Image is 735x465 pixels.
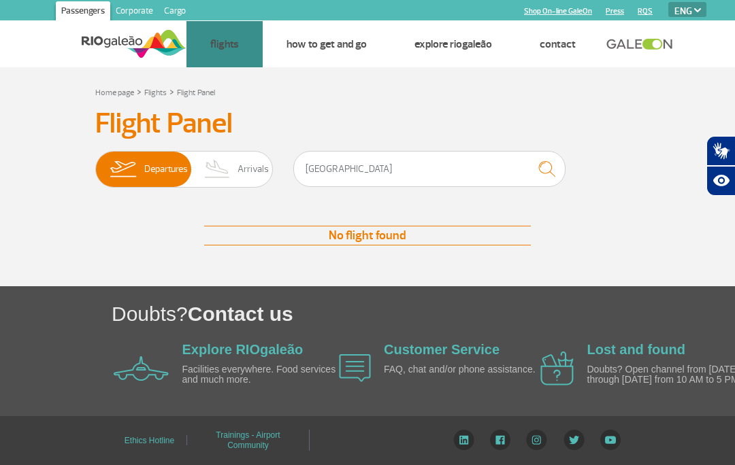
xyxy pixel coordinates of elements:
a: Lost and found [587,342,685,357]
a: Ethics Hotline [125,431,174,450]
h3: Flight Panel [95,107,640,141]
img: airplane icon [114,356,169,381]
img: LinkedIn [453,430,474,450]
p: Facilities everywhere. Food services and much more. [182,364,339,385]
a: Flight Panel [177,88,215,98]
a: Flights [210,37,239,51]
a: How to get and go [287,37,367,51]
button: Abrir recursos assistivos. [706,166,735,196]
a: Press [606,7,624,16]
a: Contact [540,37,576,51]
button: Abrir tradutor de língua de sinais. [706,136,735,166]
a: > [137,84,142,99]
img: slider-embarque [101,152,144,187]
a: Shop On-line GaleOn [524,7,592,16]
input: Flight, city or airline [293,151,566,187]
a: RQS [638,7,653,16]
img: YouTube [600,430,621,450]
span: Arrivals [238,152,269,187]
img: airplane icon [339,354,371,382]
p: FAQ, chat and/or phone assistance. [384,364,540,375]
a: Passengers [56,1,110,23]
div: Plugin de acessibilidade da Hand Talk. [706,136,735,196]
h1: Doubts? [112,300,735,328]
img: Facebook [490,430,510,450]
img: slider-desembarque [197,152,238,187]
a: Flights [144,88,167,98]
a: > [169,84,174,99]
img: Instagram [526,430,547,450]
a: Corporate [110,1,159,23]
a: Explore RIOgaleão [414,37,492,51]
a: Customer Service [384,342,500,357]
img: Twitter [563,430,585,450]
a: Home page [95,88,134,98]
img: airplane icon [540,351,574,385]
span: Contact us [188,303,293,325]
a: Trainings - Airport Community [216,426,280,455]
div: No flight found [204,226,531,245]
a: Cargo [159,1,191,23]
span: Departures [144,152,188,187]
a: Explore RIOgaleão [182,342,304,357]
